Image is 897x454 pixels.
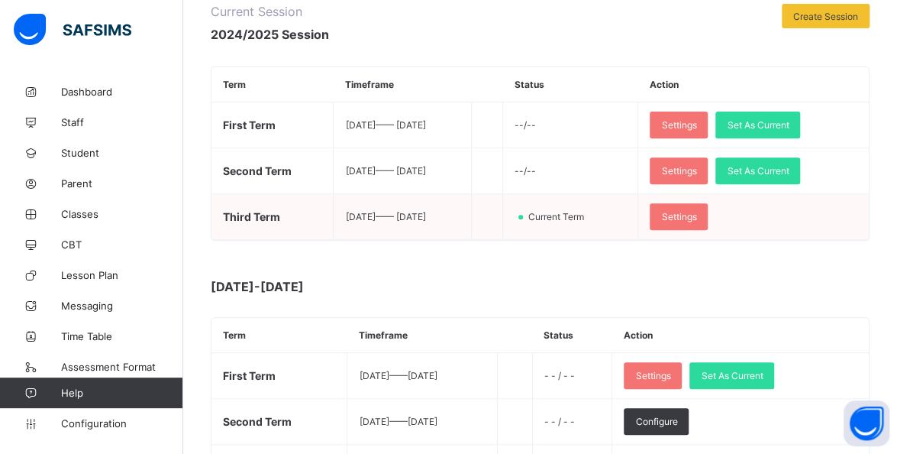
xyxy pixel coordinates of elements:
span: Second Term [223,415,292,428]
span: Set As Current [727,165,789,177]
span: [DATE] —— [DATE] [345,211,425,222]
span: Assessment Format [61,361,183,373]
span: Settings [661,119,696,131]
th: Term [211,67,334,102]
span: Messaging [61,300,183,312]
span: Configure [635,416,677,427]
span: Dashboard [61,86,183,98]
th: Status [532,318,612,353]
span: [DATE]-[DATE] [211,279,516,294]
span: Create Session [793,11,858,22]
span: Lesson Plan [61,269,183,281]
span: 2024/2025 Session [211,27,329,42]
span: Staff [61,116,183,128]
span: Parent [61,177,183,190]
td: --/-- [503,102,638,148]
span: Current Session [211,4,329,19]
span: Third Term [223,210,280,223]
span: First Term [223,369,276,382]
span: [DATE] —— [DATE] [359,370,437,381]
th: Status [503,67,638,102]
span: Classes [61,208,183,220]
span: - - / - - [544,370,575,381]
th: Action [612,318,869,353]
th: Timeframe [347,318,497,353]
span: Settings [661,211,696,222]
span: [DATE] —— [DATE] [359,416,437,427]
button: Open asap [844,400,889,446]
span: CBT [61,238,183,251]
img: safsims [14,14,131,46]
th: Action [638,67,869,102]
span: Set As Current [727,119,789,131]
th: Timeframe [334,67,472,102]
span: [DATE] —— [DATE] [345,165,425,177]
span: Settings [635,370,670,381]
span: - - / - - [544,416,575,427]
span: Help [61,387,182,399]
span: First Term [223,118,276,131]
span: Set As Current [701,370,763,381]
span: Configuration [61,417,182,430]
span: Student [61,147,183,159]
th: Term [211,318,347,353]
td: --/-- [503,148,638,194]
span: [DATE] —— [DATE] [345,119,425,131]
span: Current Term [527,211,593,222]
span: Second Term [223,164,292,177]
span: Time Table [61,330,183,342]
span: Settings [661,165,696,177]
